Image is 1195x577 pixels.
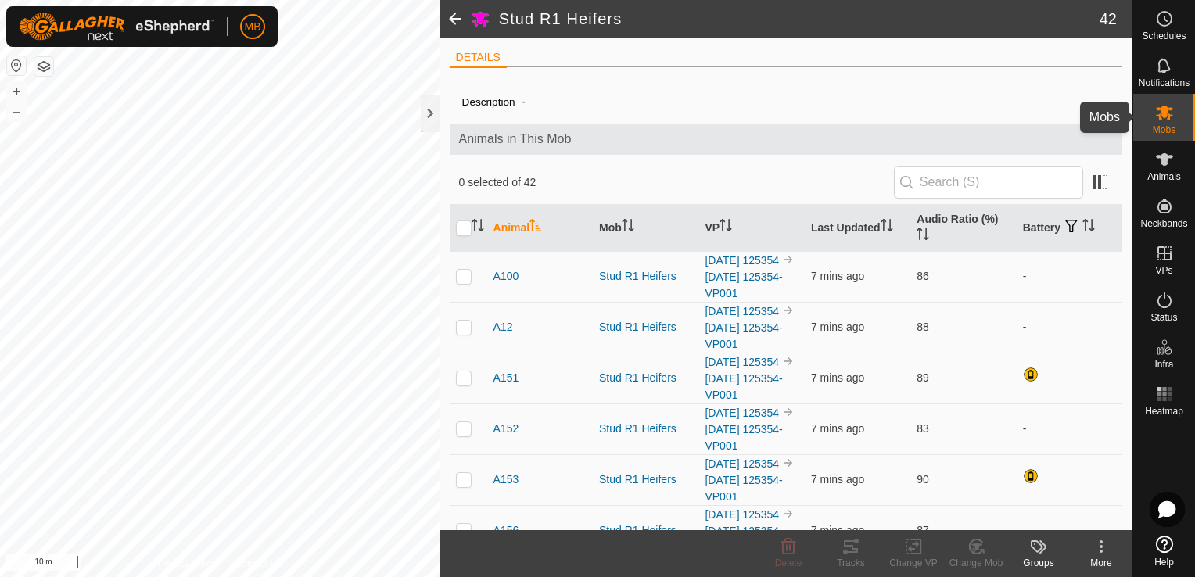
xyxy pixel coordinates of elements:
span: 23 Aug 2025, 6:45 am [811,371,864,384]
p-sorticon: Activate to sort [881,221,893,234]
button: Reset Map [7,56,26,75]
a: [DATE] 125354 [705,508,779,521]
p-sorticon: Activate to sort [529,221,542,234]
label: Description [462,96,515,108]
span: - [515,88,532,114]
th: Animal [487,205,593,252]
img: Gallagher Logo [19,13,214,41]
span: Help [1154,557,1174,567]
span: VPs [1155,266,1172,275]
span: Animals in This Mob [459,130,1114,149]
a: [DATE] 125354-VP001 [705,423,782,452]
button: – [7,102,26,121]
td: - [1017,302,1122,353]
span: Mobs [1153,125,1175,134]
span: Animals [1147,172,1181,181]
span: 89 [917,371,929,384]
span: 88 [917,321,929,333]
th: Battery [1017,205,1122,252]
span: Delete [775,557,802,568]
span: 42 [1100,7,1117,30]
p-sorticon: Activate to sort [917,230,929,242]
img: to [782,355,795,367]
span: 23 Aug 2025, 6:44 am [811,473,864,486]
div: Stud R1 Heifers [599,421,692,437]
div: Stud R1 Heifers [599,471,692,488]
th: VP [698,205,804,252]
a: [DATE] 125354 [705,407,779,419]
span: 23 Aug 2025, 6:44 am [811,321,864,333]
img: to [782,457,795,469]
div: Stud R1 Heifers [599,522,692,539]
a: [DATE] 125354-VP001 [705,474,782,503]
span: Neckbands [1140,219,1187,228]
img: to [782,406,795,418]
div: More [1070,556,1132,570]
button: Map Layers [34,57,53,76]
div: Stud R1 Heifers [599,370,692,386]
td: - [1017,403,1122,454]
a: Contact Us [235,557,282,571]
a: [DATE] 125354 [705,356,779,368]
span: A100 [493,268,519,285]
div: Change Mob [945,556,1007,570]
h2: Stud R1 Heifers [499,9,1100,28]
span: 86 [917,270,929,282]
span: A12 [493,319,513,335]
span: A153 [493,471,519,488]
p-sorticon: Activate to sort [472,221,484,234]
p-sorticon: Activate to sort [1082,221,1095,234]
th: Mob [593,205,698,252]
li: DETAILS [450,49,507,68]
a: [DATE] 125354-VP001 [705,372,782,401]
span: 23 Aug 2025, 6:45 am [811,524,864,536]
a: [DATE] 125354 [705,457,779,470]
p-sorticon: Activate to sort [720,221,732,234]
span: Status [1150,313,1177,322]
a: [DATE] 125354 [705,305,779,317]
span: 23 Aug 2025, 6:44 am [811,270,864,282]
td: - [1017,505,1122,556]
div: Groups [1007,556,1070,570]
img: to [782,253,795,266]
a: [DATE] 125354-VP001 [705,271,782,299]
th: Last Updated [805,205,910,252]
span: A151 [493,370,519,386]
span: MB [245,19,261,35]
span: Heatmap [1145,407,1183,416]
a: Help [1133,529,1195,573]
span: 0 selected of 42 [459,174,894,191]
span: 83 [917,422,929,435]
div: Tracks [820,556,882,570]
span: A152 [493,421,519,437]
span: Schedules [1142,31,1186,41]
div: Stud R1 Heifers [599,319,692,335]
span: 87 [917,524,929,536]
td: - [1017,251,1122,302]
button: + [7,82,26,101]
span: 23 Aug 2025, 6:45 am [811,422,864,435]
a: Privacy Policy [158,557,217,571]
a: [DATE] 125354-VP001 [705,321,782,350]
span: Infra [1154,360,1173,369]
span: Notifications [1139,78,1190,88]
th: Audio Ratio (%) [910,205,1016,252]
input: Search (S) [894,166,1083,199]
div: Stud R1 Heifers [599,268,692,285]
img: to [782,507,795,520]
span: A156 [493,522,519,539]
span: 90 [917,473,929,486]
a: [DATE] 125354 [705,254,779,267]
a: [DATE] 125354-VP001 [705,525,782,554]
div: Change VP [882,556,945,570]
p-sorticon: Activate to sort [622,221,634,234]
img: to [782,304,795,317]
